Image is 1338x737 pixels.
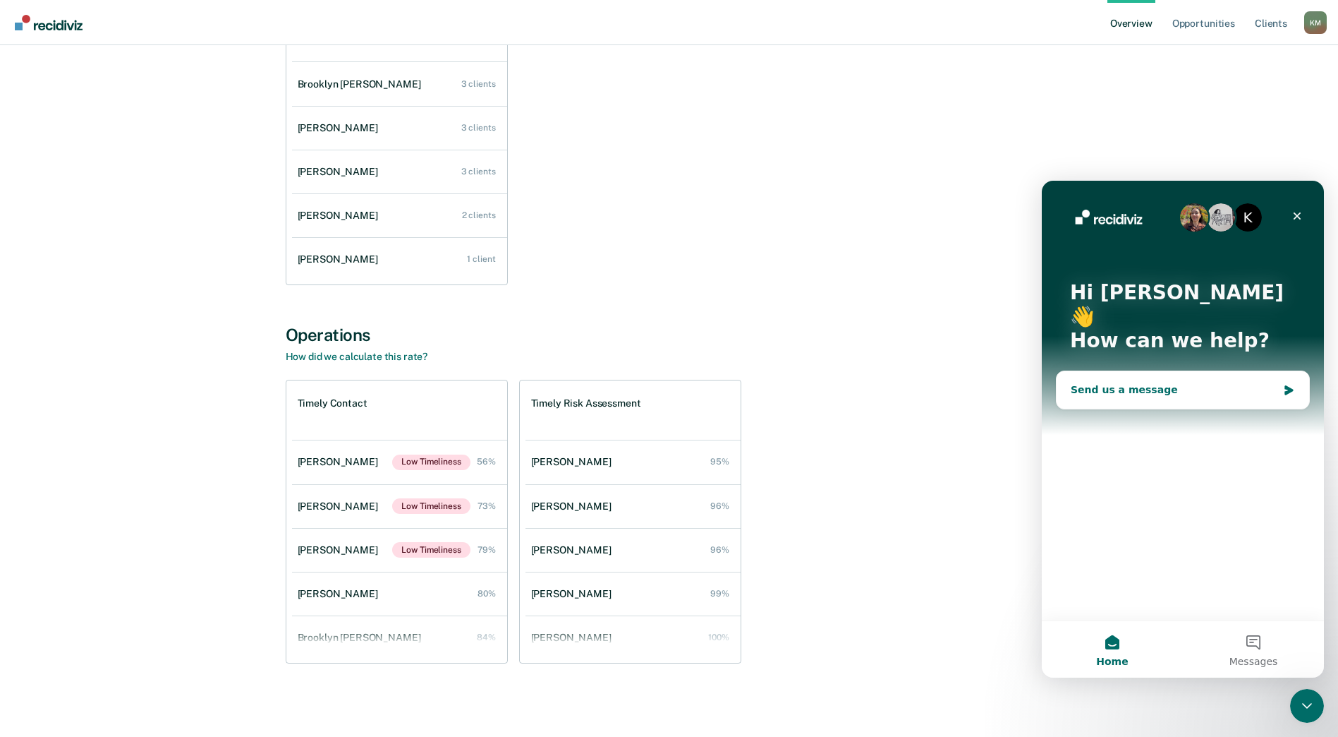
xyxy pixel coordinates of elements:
[531,456,617,468] div: [PERSON_NAME]
[1304,11,1327,34] button: Profile dropdown button
[478,589,496,599] div: 80%
[298,253,384,265] div: [PERSON_NAME]
[462,210,496,220] div: 2 clients
[710,501,729,511] div: 96%
[477,457,496,467] div: 56%
[525,574,741,614] a: [PERSON_NAME] 99%
[292,196,507,236] a: [PERSON_NAME] 2 clients
[531,632,617,644] div: [PERSON_NAME]
[286,351,428,362] a: How did we calculate this rate?
[467,254,495,264] div: 1 client
[292,152,507,192] a: [PERSON_NAME] 3 clients
[531,501,617,513] div: [PERSON_NAME]
[531,544,617,556] div: [PERSON_NAME]
[292,108,507,148] a: [PERSON_NAME] 3 clients
[710,545,729,555] div: 96%
[531,588,617,600] div: [PERSON_NAME]
[292,239,507,280] a: [PERSON_NAME] 1 client
[298,78,427,90] div: Brooklyn [PERSON_NAME]
[525,486,741,527] a: [PERSON_NAME] 96%
[298,544,384,556] div: [PERSON_NAME]
[298,632,427,644] div: Brooklyn [PERSON_NAME]
[525,442,741,482] a: [PERSON_NAME] 95%
[478,501,496,511] div: 73%
[1290,689,1324,723] iframe: Intercom live chat
[461,167,496,176] div: 3 clients
[392,455,470,470] span: Low Timeliness
[708,633,729,642] div: 100%
[477,633,496,642] div: 84%
[292,528,507,572] a: [PERSON_NAME]Low Timeliness 79%
[292,64,507,104] a: Brooklyn [PERSON_NAME] 3 clients
[298,397,367,409] h1: Timely Contact
[525,530,741,570] a: [PERSON_NAME] 96%
[461,123,496,133] div: 3 clients
[531,397,641,409] h1: Timely Risk Assessment
[298,210,384,222] div: [PERSON_NAME]
[292,574,507,614] a: [PERSON_NAME] 80%
[392,542,470,558] span: Low Timeliness
[461,79,496,89] div: 3 clients
[298,122,384,134] div: [PERSON_NAME]
[710,589,729,599] div: 99%
[392,498,470,514] span: Low Timeliness
[478,545,496,555] div: 79%
[298,456,384,468] div: [PERSON_NAME]
[292,618,507,658] a: Brooklyn [PERSON_NAME] 84%
[710,457,729,467] div: 95%
[525,618,741,658] a: [PERSON_NAME] 100%
[1304,11,1327,34] div: K M
[298,501,384,513] div: [PERSON_NAME]
[298,588,384,600] div: [PERSON_NAME]
[298,166,384,178] div: [PERSON_NAME]
[292,484,507,528] a: [PERSON_NAME]Low Timeliness 73%
[1042,181,1324,678] iframe: Intercom live chat
[286,325,1053,345] div: Operations
[15,15,83,30] img: Recidiviz
[292,441,507,484] a: [PERSON_NAME]Low Timeliness 56%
